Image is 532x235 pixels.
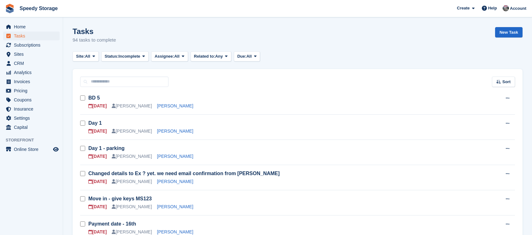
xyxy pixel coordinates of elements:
a: Day 1 [88,120,102,126]
img: Dan Jackson [503,5,509,11]
a: menu [3,77,60,86]
a: Payment date - 16th [88,221,136,226]
span: Home [14,22,52,31]
div: [DATE] [88,203,107,210]
a: [PERSON_NAME] [157,129,193,134]
div: [DATE] [88,128,107,135]
span: Status: [105,53,119,60]
a: [PERSON_NAME] [157,229,193,234]
span: Create [457,5,470,11]
div: [PERSON_NAME] [112,153,152,160]
span: Due: [237,53,246,60]
a: BD 5 [88,95,100,100]
span: Incomplete [119,53,140,60]
span: Analytics [14,68,52,77]
a: menu [3,95,60,104]
a: menu [3,86,60,95]
a: [PERSON_NAME] [157,154,193,159]
a: menu [3,41,60,49]
span: Settings [14,114,52,123]
p: 94 tasks to complete [73,37,116,44]
a: [PERSON_NAME] [157,103,193,108]
span: All [174,53,180,60]
span: Help [488,5,497,11]
span: Any [215,53,223,60]
span: Sites [14,50,52,59]
span: All [85,53,90,60]
a: Day 1 - parking [88,146,125,151]
a: menu [3,59,60,68]
a: menu [3,68,60,77]
span: Site: [76,53,85,60]
div: [DATE] [88,178,107,185]
a: Preview store [52,146,60,153]
a: [PERSON_NAME] [157,179,193,184]
span: Subscriptions [14,41,52,49]
a: [PERSON_NAME] [157,204,193,209]
span: Tasks [14,32,52,40]
a: menu [3,114,60,123]
span: Sort [502,79,511,85]
button: Assignee: All [151,51,188,62]
div: [DATE] [88,153,107,160]
button: Due: All [234,51,260,62]
a: menu [3,50,60,59]
div: [PERSON_NAME] [112,103,152,109]
a: menu [3,22,60,31]
a: menu [3,123,60,132]
span: All [246,53,252,60]
span: Pricing [14,86,52,95]
span: CRM [14,59,52,68]
span: Account [510,5,526,12]
button: Related to: Any [191,51,231,62]
h1: Tasks [73,27,116,36]
button: Status: Incomplete [101,51,149,62]
span: Insurance [14,105,52,113]
button: Site: All [73,51,99,62]
div: [PERSON_NAME] [112,178,152,185]
span: Capital [14,123,52,132]
div: [DATE] [88,103,107,109]
div: [PERSON_NAME] [112,203,152,210]
span: Coupons [14,95,52,104]
span: Related to: [194,53,215,60]
span: Storefront [6,137,63,143]
span: Invoices [14,77,52,86]
img: stora-icon-8386f47178a22dfd0bd8f6a31ec36ba5ce8667c1dd55bd0f319d3a0aa187defe.svg [5,4,15,13]
a: Move in - give keys MS123 [88,196,152,201]
a: menu [3,105,60,113]
div: [PERSON_NAME] [112,128,152,135]
a: Changed details to Ex ? yet. we need email confirmation from [PERSON_NAME] [88,171,280,176]
a: menu [3,145,60,154]
a: Speedy Storage [17,3,60,14]
span: Online Store [14,145,52,154]
span: Assignee: [155,53,174,60]
a: New Task [495,27,523,37]
a: menu [3,32,60,40]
